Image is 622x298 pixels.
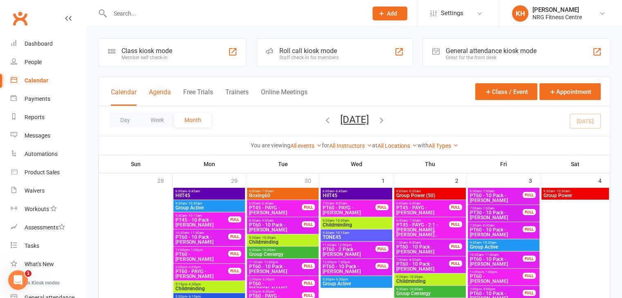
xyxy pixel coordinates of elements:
[322,205,376,215] span: PT60 - PAYG - [PERSON_NAME]
[25,242,39,249] div: Tasks
[377,142,418,149] a: All Locations
[322,281,391,286] span: Group Active
[408,189,421,193] span: - 6:50am
[322,260,376,264] span: 12:00pm
[25,151,58,157] div: Automations
[249,252,317,257] span: Group Centergy
[449,204,462,210] div: FULL
[121,47,172,55] div: Class kiosk mode
[334,231,349,235] span: - 10:15am
[187,202,202,205] span: - 10:30am
[249,290,302,294] span: 3:30pm
[187,282,201,286] span: - 6:30pm
[322,219,391,222] span: 9:20am
[469,245,538,249] span: Group Active
[336,243,352,247] span: - 12:00pm
[261,88,308,106] button: Online Meetings
[249,193,317,198] span: Boxing60
[375,204,388,210] div: FULL
[25,96,50,102] div: Payments
[469,224,523,227] span: 7:30am
[175,282,243,286] span: 5:15pm
[322,278,391,281] span: 5:30pm
[322,243,376,247] span: 11:00am
[249,219,302,222] span: 8:30am
[469,241,538,245] span: 9:30am
[99,156,173,173] th: Sun
[25,59,42,65] div: People
[175,189,243,193] span: 6:00am
[302,221,315,227] div: FULL
[455,173,467,187] div: 2
[249,205,302,215] span: PT45 - PAYG - [PERSON_NAME]
[11,71,86,90] a: Calendar
[121,55,172,60] div: Member self check-in
[25,206,49,212] div: Workouts
[11,200,86,218] a: Workouts
[373,7,407,20] button: Add
[482,287,495,291] span: - 3:00pm
[449,221,462,227] div: FULL
[396,258,449,262] span: 7:30am
[175,218,229,227] span: PT45 - 10 Pack - [PERSON_NAME]
[108,8,362,19] input: Search...
[8,270,28,290] iframe: Intercom live chat
[279,55,339,60] div: Staff check-in for members
[246,156,320,173] th: Tue
[320,156,393,173] th: Wed
[382,173,393,187] div: 1
[523,192,536,198] div: FULL
[372,142,377,149] strong: at
[149,88,171,106] button: Agenda
[396,205,449,215] span: PT45 - PAYG - [PERSON_NAME]
[469,287,523,291] span: 2:00pm
[408,202,421,205] span: - 6:45am
[231,173,246,187] div: 29
[481,189,494,193] span: - 7:30am
[228,268,241,274] div: FULL
[396,202,449,205] span: 6:00am
[539,83,601,100] button: Appointment
[523,273,536,279] div: FULL
[396,189,464,193] span: 6:00am
[305,173,319,187] div: 30
[290,142,322,149] a: All events
[334,202,347,205] span: - 8:00am
[25,114,45,120] div: Reports
[175,202,243,205] span: 9:30am
[25,77,48,84] div: Calendar
[187,189,200,193] span: - 6:45am
[263,260,278,264] span: - 12:00pm
[375,246,388,252] div: FULL
[481,224,494,227] span: - 8:30am
[260,236,276,240] span: - 10:30am
[225,88,249,106] button: Trainers
[322,247,376,257] span: PT60 - 2 Pack - [PERSON_NAME]
[469,227,523,237] span: PT60 - 10 Pack - [PERSON_NAME]
[175,231,229,235] span: 10:30am
[25,270,31,277] span: 1
[251,142,290,149] strong: You are viewing
[523,290,536,296] div: FULL
[261,278,274,281] span: - 3:30pm
[441,4,463,22] span: Settings
[408,219,421,222] span: - 7:30am
[249,189,317,193] span: 6:00am
[340,114,369,125] button: [DATE]
[523,256,536,262] div: FULL
[249,281,302,291] span: PT60 - [PERSON_NAME]
[249,202,302,205] span: 6:00am
[25,169,60,176] div: Product Sales
[469,274,523,284] span: PT60 - [PERSON_NAME]
[25,224,65,231] div: Assessments
[329,142,372,149] a: All Instructors
[11,237,86,255] a: Tasks
[322,235,391,240] span: TONE45
[322,189,391,193] span: 6:00am
[469,210,523,220] span: PT30 - 10 Pack - [PERSON_NAME]
[375,263,388,269] div: FULL
[322,222,391,227] span: Childminding
[175,205,243,210] span: Group Active
[396,279,464,284] span: Childminding
[187,265,201,269] span: - 6:00pm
